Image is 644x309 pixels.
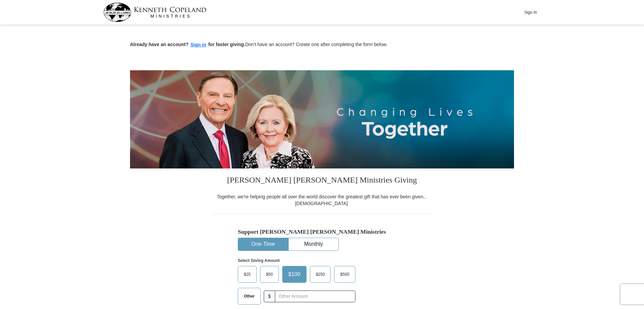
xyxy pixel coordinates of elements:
img: kcm-header-logo.svg [103,3,206,22]
span: $250 [313,269,328,279]
span: $500 [337,269,353,279]
p: Don't have an account? Create one after completing the form below. [130,41,514,49]
button: Sign In [520,7,541,17]
span: Other [240,291,258,301]
button: One-Time [238,238,288,250]
h5: Support [PERSON_NAME] [PERSON_NAME] Ministries [238,228,406,235]
span: $50 [263,269,276,279]
span: $25 [240,269,254,279]
button: Monthly [289,238,339,250]
span: $ [264,291,275,302]
button: Sign in [189,41,208,49]
div: Together, we're helping people all over the world discover the greatest gift that has ever been g... [213,193,431,207]
span: $100 [285,269,304,279]
h3: [PERSON_NAME] [PERSON_NAME] Ministries Giving [213,168,431,193]
strong: Select Giving Amount [238,258,280,263]
input: Other Amount [275,291,355,302]
strong: Already have an account? for faster giving. [130,42,245,47]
